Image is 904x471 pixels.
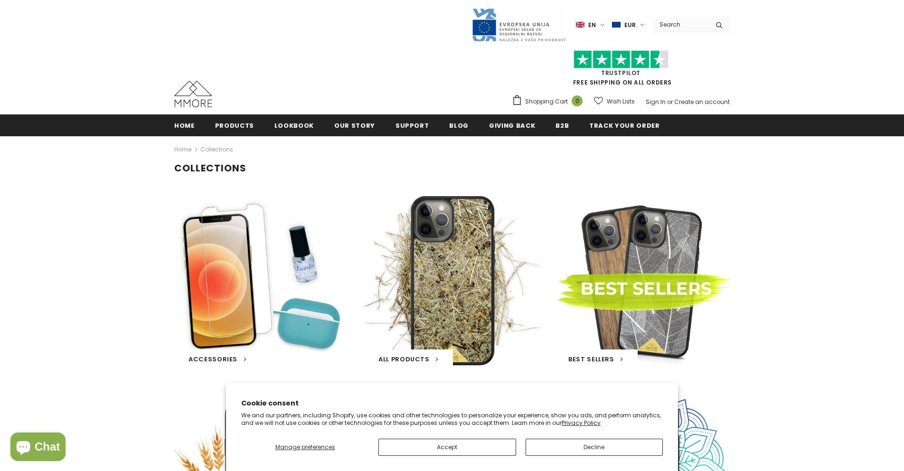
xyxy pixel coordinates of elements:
[654,18,708,31] input: Search Site
[395,114,429,136] a: support
[589,121,659,130] span: Track your order
[334,114,375,136] a: Our Story
[568,355,623,364] a: Best Sellers
[607,97,635,106] span: Wish Lists
[215,114,254,136] a: Products
[200,144,233,155] span: Collections
[489,114,535,136] a: Giving back
[378,355,430,364] span: All Products
[489,121,535,130] span: Giving back
[449,114,469,136] a: Blog
[378,355,439,364] a: All Products
[449,121,469,130] span: Blog
[174,144,191,155] a: Home
[594,93,635,110] a: Wish Lists
[274,121,314,130] span: Lookbook
[274,114,314,136] a: Lookbook
[572,95,583,106] span: 0
[241,439,369,456] button: Manage preferences
[568,355,614,364] span: Best Sellers
[241,412,663,426] p: We and our partners, including Shopify, use cookies and other technologies to personalize your ex...
[174,162,730,174] h1: Collections
[512,55,730,86] span: FREE SHIPPING ON ALL ORDERS
[646,98,666,106] a: Sign In
[574,50,669,69] img: Trust Pilot Stars
[471,20,566,28] a: Javni Razpis
[667,98,673,106] span: or
[588,20,596,30] span: en
[174,121,195,130] span: Home
[188,355,237,364] span: Accessories
[576,21,584,29] img: i-lang-1.png
[589,114,659,136] a: Track your order
[174,114,195,136] a: Home
[188,355,246,364] a: Accessories
[525,97,568,106] span: Shopping Cart
[526,439,663,456] button: Decline
[395,121,429,130] span: support
[601,69,640,77] a: Trustpilot
[8,433,68,463] inbox-online-store-chat: Shopify online store chat
[334,121,375,130] span: Our Story
[275,443,335,451] span: Manage preferences
[556,121,569,130] span: B2B
[562,419,601,427] a: Privacy Policy
[624,20,636,30] span: EUR
[241,398,663,408] h2: Cookie consent
[556,114,569,136] a: B2B
[512,94,587,109] a: Shopping Cart 0
[174,81,212,107] img: MMORE Cases
[215,121,254,130] span: Products
[378,439,516,456] button: Accept
[674,98,730,106] a: Create an account
[471,8,566,42] img: Javni Razpis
